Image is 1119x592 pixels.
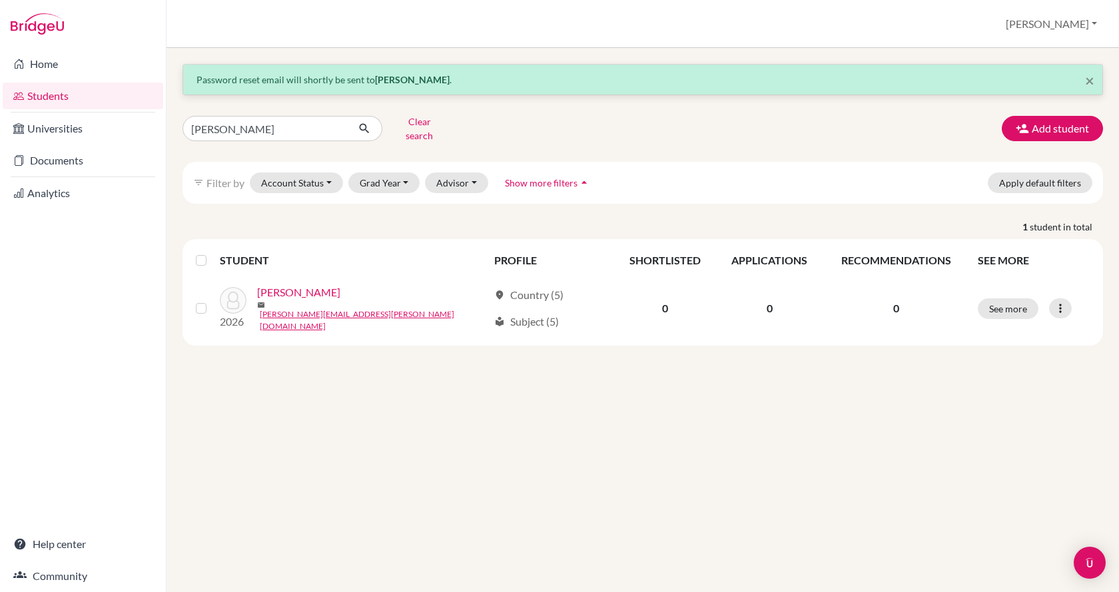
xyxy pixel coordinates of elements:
span: × [1085,71,1094,90]
img: Bridge-U [11,13,64,35]
button: Add student [1002,116,1103,141]
input: Find student by name... [183,116,348,141]
td: 0 [614,276,716,340]
th: STUDENT [220,244,486,276]
th: PROFILE [486,244,614,276]
td: 0 [716,276,823,340]
a: Home [3,51,163,77]
th: RECOMMENDATIONS [823,244,970,276]
span: local_library [494,316,505,327]
a: [PERSON_NAME] [257,284,340,300]
i: arrow_drop_up [577,176,591,189]
button: Advisor [425,172,488,193]
button: Account Status [250,172,343,193]
button: See more [978,298,1038,319]
a: Documents [3,147,163,174]
p: Password reset email will shortly be sent to . [196,73,1089,87]
th: SEE MORE [970,244,1098,276]
a: Universities [3,115,163,142]
p: 2026 [220,314,246,330]
a: [PERSON_NAME][EMAIL_ADDRESS][PERSON_NAME][DOMAIN_NAME] [260,308,488,332]
a: Community [3,563,163,589]
p: 0 [831,300,962,316]
button: Apply default filters [988,172,1092,193]
strong: 1 [1022,220,1030,234]
th: SHORTLISTED [614,244,716,276]
button: Clear search [382,111,456,146]
button: [PERSON_NAME] [1000,11,1103,37]
button: Show more filtersarrow_drop_up [494,172,602,193]
button: Grad Year [348,172,420,193]
i: filter_list [193,177,204,188]
a: Help center [3,531,163,557]
span: mail [257,301,265,309]
span: Show more filters [505,177,577,188]
th: APPLICATIONS [716,244,823,276]
div: Open Intercom Messenger [1074,547,1106,579]
span: student in total [1030,220,1103,234]
img: Takács, Leó [220,287,246,314]
a: Analytics [3,180,163,206]
div: Country (5) [494,287,563,303]
strong: [PERSON_NAME] [375,74,450,85]
div: Subject (5) [494,314,559,330]
span: location_on [494,290,505,300]
button: Close [1085,73,1094,89]
span: Filter by [206,176,244,189]
a: Students [3,83,163,109]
